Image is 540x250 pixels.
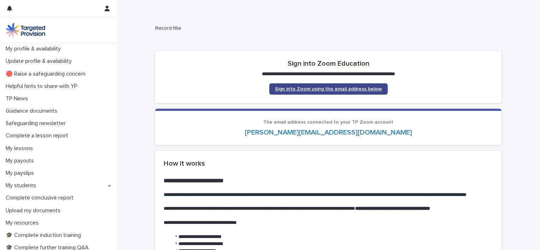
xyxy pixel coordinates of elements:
span: The email address connected to your TP Zoom account [263,120,393,125]
p: Safeguarding newsletter [3,120,71,127]
p: 🎓 Complete induction training [3,232,87,239]
p: My resources [3,220,44,226]
p: My students [3,182,42,189]
span: Sign into Zoom using the email address below [275,87,382,91]
p: My payslips [3,170,40,177]
p: 🔴 Raise a safeguarding concern [3,71,91,77]
p: Complete a lesson report [3,132,74,139]
p: My profile & availability [3,46,66,52]
p: Update profile & availability [3,58,77,65]
p: My payouts [3,157,40,164]
h2: How it works [164,159,493,168]
p: Upload my documents [3,207,66,214]
p: My lessons [3,145,39,152]
p: Complete conclusive report [3,195,79,201]
img: M5nRWzHhSzIhMunXDL62 [6,23,45,37]
a: [PERSON_NAME][EMAIL_ADDRESS][DOMAIN_NAME] [245,129,412,136]
p: TP News [3,95,34,102]
a: Sign into Zoom using the email address below [269,83,388,95]
h2: Sign into Zoom Education [288,59,369,68]
p: Guidance documents [3,108,63,114]
p: Helpful hints to share with YP [3,83,83,90]
h2: Record title [155,25,499,31]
